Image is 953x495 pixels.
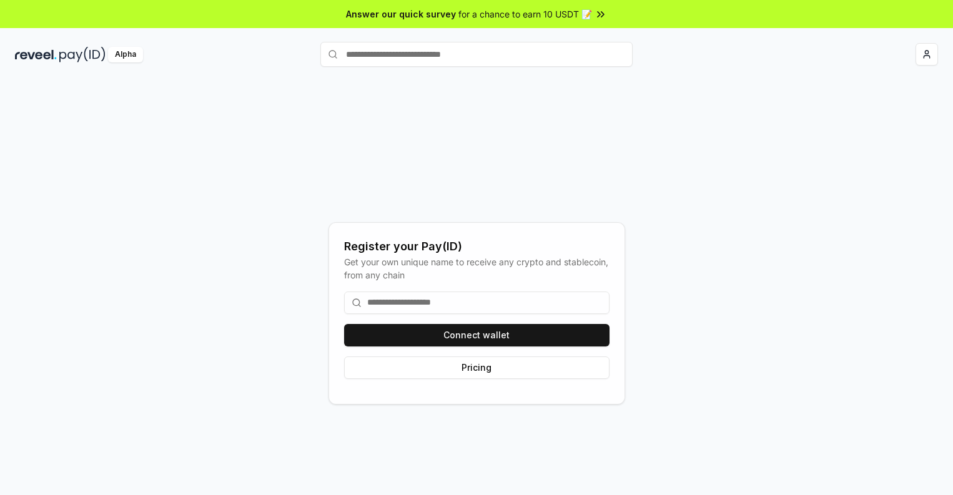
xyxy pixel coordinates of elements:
img: reveel_dark [15,47,57,62]
span: for a chance to earn 10 USDT 📝 [458,7,592,21]
span: Answer our quick survey [346,7,456,21]
div: Register your Pay(ID) [344,238,610,255]
button: Pricing [344,356,610,379]
div: Alpha [108,47,143,62]
img: pay_id [59,47,106,62]
button: Connect wallet [344,324,610,346]
div: Get your own unique name to receive any crypto and stablecoin, from any chain [344,255,610,282]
